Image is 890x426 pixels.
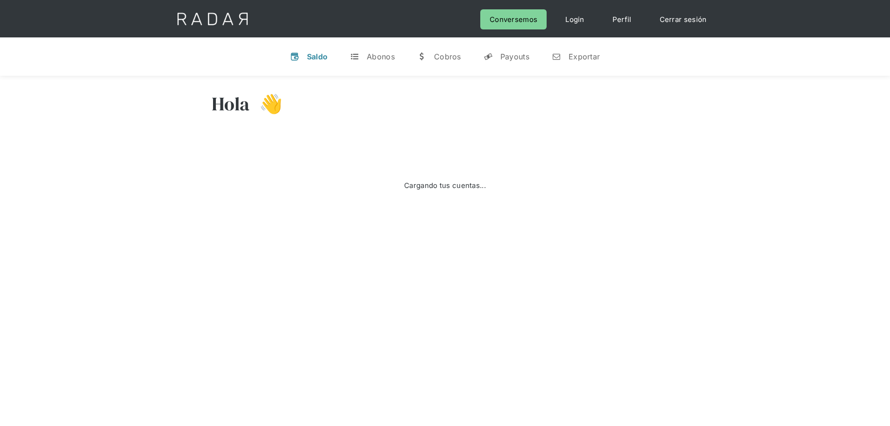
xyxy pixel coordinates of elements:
[434,52,461,61] div: Cobros
[367,52,395,61] div: Abonos
[290,52,299,61] div: v
[552,52,561,61] div: n
[480,9,547,29] a: Conversemos
[250,92,283,116] h3: 👋
[307,52,328,61] div: Saldo
[569,52,600,61] div: Exportar
[417,52,427,61] div: w
[404,179,486,192] div: Cargando tus cuentas...
[484,52,493,61] div: y
[603,9,641,29] a: Perfil
[500,52,529,61] div: Payouts
[650,9,716,29] a: Cerrar sesión
[556,9,594,29] a: Login
[212,92,250,116] h3: Hola
[350,52,359,61] div: t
